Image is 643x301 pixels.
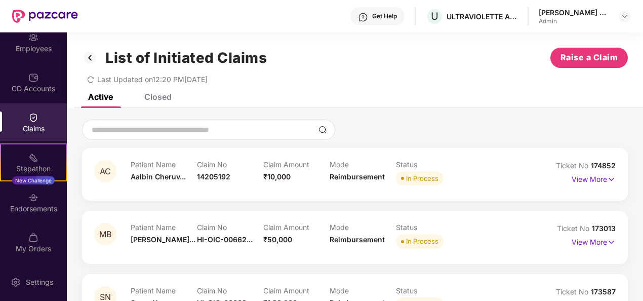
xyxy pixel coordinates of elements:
[131,223,197,232] p: Patient Name
[539,17,610,25] div: Admin
[406,236,438,246] div: In Process
[607,174,616,185] img: svg+xml;base64,PHN2ZyB4bWxucz0iaHR0cDovL3d3dy53My5vcmcvMjAwMC9zdmciIHdpZHRoPSIxNyIgaGVpZ2h0PSIxNy...
[28,153,38,163] img: svg+xml;base64,PHN2ZyB4bWxucz0iaHR0cDovL3d3dy53My5vcmcvMjAwMC9zdmciIHdpZHRoPSIyMSIgaGVpZ2h0PSIyMC...
[82,49,98,66] img: svg+xml;base64,PHN2ZyB3aWR0aD0iMzIiIGhlaWdodD0iMzIiIHZpZXdCb3g9IjAgMCAzMiAzMiIgZmlsbD0ibm9uZSIgeG...
[97,75,208,84] span: Last Updated on 12:20 PM[DATE]
[572,234,616,248] p: View More
[263,160,330,169] p: Claim Amount
[87,75,94,84] span: redo
[105,49,267,66] h1: List of Initiated Claims
[197,223,263,232] p: Claim No
[131,235,195,244] span: [PERSON_NAME]...
[197,286,263,295] p: Claim No
[406,173,438,183] div: In Process
[12,176,55,184] div: New Challenge
[99,230,111,239] span: MB
[556,287,591,296] span: Ticket No
[131,160,197,169] p: Patient Name
[330,160,396,169] p: Mode
[591,287,616,296] span: 173587
[358,12,368,22] img: svg+xml;base64,PHN2ZyBpZD0iSGVscC0zMngzMiIgeG1sbnM9Imh0dHA6Ly93d3cudzMub3JnLzIwMDAvc3ZnIiB3aWR0aD...
[131,286,197,295] p: Patient Name
[330,286,396,295] p: Mode
[1,164,66,174] div: Stepathon
[197,160,263,169] p: Claim No
[197,172,230,181] span: 14205192
[330,235,385,244] span: Reimbursement
[572,171,616,185] p: View More
[131,172,186,181] span: Aalbin Cheruv...
[100,167,111,176] span: AC
[447,12,517,21] div: ULTRAVIOLETTE AUTOMOTIVE PRIVATE LIMITED
[88,92,113,102] div: Active
[28,233,38,243] img: svg+xml;base64,PHN2ZyBpZD0iTXlfT3JkZXJzIiBkYXRhLW5hbWU9Ik15IE9yZGVycyIgeG1sbnM9Imh0dHA6Ly93d3cudz...
[431,10,438,22] span: U
[539,8,610,17] div: [PERSON_NAME] E A
[144,92,172,102] div: Closed
[23,277,56,287] div: Settings
[330,172,385,181] span: Reimbursement
[621,12,629,20] img: svg+xml;base64,PHN2ZyBpZD0iRHJvcGRvd24tMzJ4MzIiIHhtbG5zPSJodHRwOi8vd3d3LnczLm9yZy8yMDAwL3N2ZyIgd2...
[263,223,330,232] p: Claim Amount
[550,48,628,68] button: Raise a Claim
[607,237,616,248] img: svg+xml;base64,PHN2ZyB4bWxucz0iaHR0cDovL3d3dy53My5vcmcvMjAwMC9zdmciIHdpZHRoPSIxNyIgaGVpZ2h0PSIxNy...
[372,12,397,20] div: Get Help
[28,72,38,83] img: svg+xml;base64,PHN2ZyBpZD0iQ0RfQWNjb3VudHMiIGRhdGEtbmFtZT0iQ0QgQWNjb3VudHMiIHhtbG5zPSJodHRwOi8vd3...
[263,172,291,181] span: ₹10,000
[318,126,327,134] img: svg+xml;base64,PHN2ZyBpZD0iU2VhcmNoLTMyeDMyIiB4bWxucz0iaHR0cDovL3d3dy53My5vcmcvMjAwMC9zdmciIHdpZH...
[592,224,616,233] span: 173013
[560,51,618,64] span: Raise a Claim
[11,277,21,287] img: svg+xml;base64,PHN2ZyBpZD0iU2V0dGluZy0yMHgyMCIgeG1sbnM9Imh0dHA6Ly93d3cudzMub3JnLzIwMDAvc3ZnIiB3aW...
[396,223,462,232] p: Status
[12,10,78,23] img: New Pazcare Logo
[330,223,396,232] p: Mode
[556,161,591,170] span: Ticket No
[396,160,462,169] p: Status
[28,32,38,43] img: svg+xml;base64,PHN2ZyBpZD0iRW1wbG95ZWVzIiB4bWxucz0iaHR0cDovL3d3dy53My5vcmcvMjAwMC9zdmciIHdpZHRoPS...
[263,286,330,295] p: Claim Amount
[263,235,292,244] span: ₹50,000
[396,286,462,295] p: Status
[557,224,592,233] span: Ticket No
[197,235,253,244] span: HI-OIC-00662...
[28,112,38,123] img: svg+xml;base64,PHN2ZyBpZD0iQ2xhaW0iIHhtbG5zPSJodHRwOi8vd3d3LnczLm9yZy8yMDAwL3N2ZyIgd2lkdGg9IjIwIi...
[28,193,38,203] img: svg+xml;base64,PHN2ZyBpZD0iRW5kb3JzZW1lbnRzIiB4bWxucz0iaHR0cDovL3d3dy53My5vcmcvMjAwMC9zdmciIHdpZH...
[591,161,616,170] span: 174852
